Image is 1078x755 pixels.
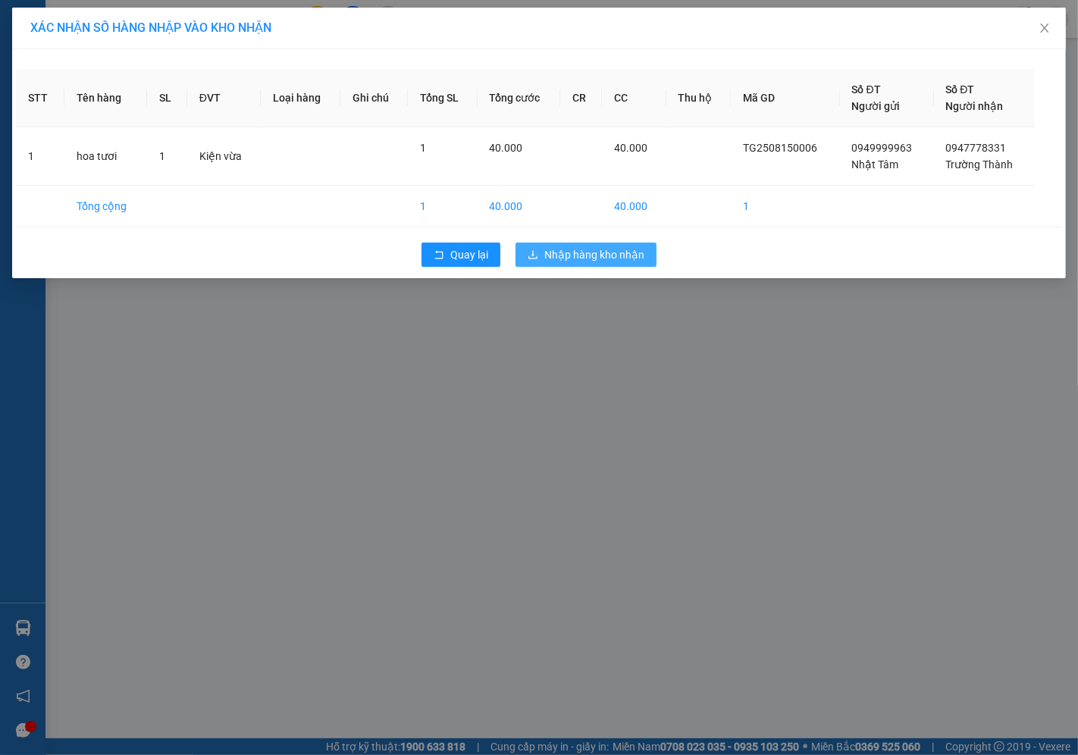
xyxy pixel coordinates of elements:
[852,100,901,112] span: Người gửi
[560,69,602,127] th: CR
[6,105,106,120] span: 1 - Gói nhỏ (CCCD)
[731,69,840,127] th: Mã GD
[1039,22,1051,34] span: close
[420,142,426,154] span: 1
[6,17,115,31] p: Gửi từ:
[946,142,1007,154] span: 0947778331
[478,186,561,227] td: 40.000
[217,104,225,121] span: 1
[136,80,143,94] span: 0
[64,186,146,227] td: Tổng cộng
[544,246,644,263] span: Nhập hàng kho nhận
[42,17,106,31] span: Giồng Trôm
[1023,8,1066,50] button: Close
[450,246,488,263] span: Quay lại
[408,186,478,227] td: 1
[852,83,881,96] span: Số ĐT
[602,69,666,127] th: CC
[421,243,500,267] button: rollbackQuay lại
[666,69,731,127] th: Thu hộ
[6,50,74,64] span: 0919515669
[743,142,817,154] span: TG2508150006
[515,243,657,267] button: downloadNhập hàng kho nhận
[946,100,1004,112] span: Người nhận
[64,127,146,186] td: hoa tươi
[16,69,64,127] th: STT
[147,69,187,127] th: SL
[118,50,186,64] span: 0837515669
[614,142,647,154] span: 40.000
[731,186,840,227] td: 1
[408,69,478,127] th: Tổng SL
[187,127,261,186] td: Kiện vừa
[159,150,165,162] span: 1
[24,80,61,94] span: 20.000
[340,69,408,127] th: Ghi chú
[64,69,146,127] th: Tên hàng
[946,158,1014,171] span: Trường Thành
[261,69,340,127] th: Loại hàng
[434,249,444,262] span: rollback
[528,249,538,262] span: download
[852,158,899,171] span: Nhật Tâm
[490,142,523,154] span: 40.000
[118,33,139,48] span: Hân
[118,17,225,31] p: Nhận:
[187,69,261,127] th: ĐVT
[602,186,666,227] td: 40.000
[478,69,561,127] th: Tổng cước
[30,20,271,35] span: XÁC NHẬN SỐ HÀNG NHẬP VÀO KHO NHẬN
[16,127,64,186] td: 1
[149,17,189,31] span: Quận 5
[116,77,226,97] td: CC:
[6,33,30,48] span: Liên
[946,83,975,96] span: Số ĐT
[852,142,913,154] span: 0949999963
[5,77,117,97] td: CR:
[199,105,217,120] span: SL:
